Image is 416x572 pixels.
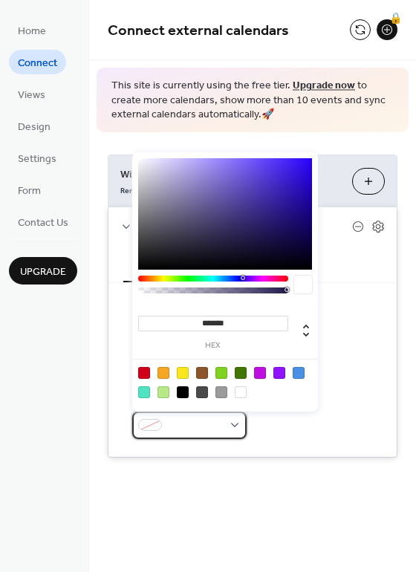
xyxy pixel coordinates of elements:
[18,183,41,199] span: Form
[235,367,247,379] div: #417505
[273,367,285,379] div: #9013FE
[120,166,340,182] span: Wix Events
[9,82,54,106] a: Views
[215,367,227,379] div: #7ED321
[254,367,266,379] div: #BD10E0
[138,342,288,350] label: hex
[123,247,180,282] button: Settings
[9,257,77,285] button: Upgrade
[177,386,189,398] div: #000000
[157,386,169,398] div: #B8E986
[293,367,305,379] div: #4A90E2
[9,114,59,138] a: Design
[157,367,169,379] div: #F5A623
[111,79,394,123] span: This site is currently using the free tier. to create more calendars, show more than 10 events an...
[18,215,68,231] span: Contact Us
[9,18,55,42] a: Home
[138,386,150,398] div: #50E3C2
[18,120,51,135] span: Design
[9,178,50,202] a: Form
[293,76,355,96] a: Upgrade now
[9,146,65,170] a: Settings
[20,264,66,280] span: Upgrade
[120,185,149,195] span: Remove
[18,56,57,71] span: Connect
[108,16,289,45] span: Connect external calendars
[18,88,45,103] span: Views
[215,386,227,398] div: #9B9B9B
[196,386,208,398] div: #4A4A4A
[9,209,77,234] a: Contact Us
[196,367,208,379] div: #8B572A
[18,24,46,39] span: Home
[177,367,189,379] div: #F8E71C
[9,50,66,74] a: Connect
[138,367,150,379] div: #D0021B
[235,386,247,398] div: #FFFFFF
[18,152,56,167] span: Settings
